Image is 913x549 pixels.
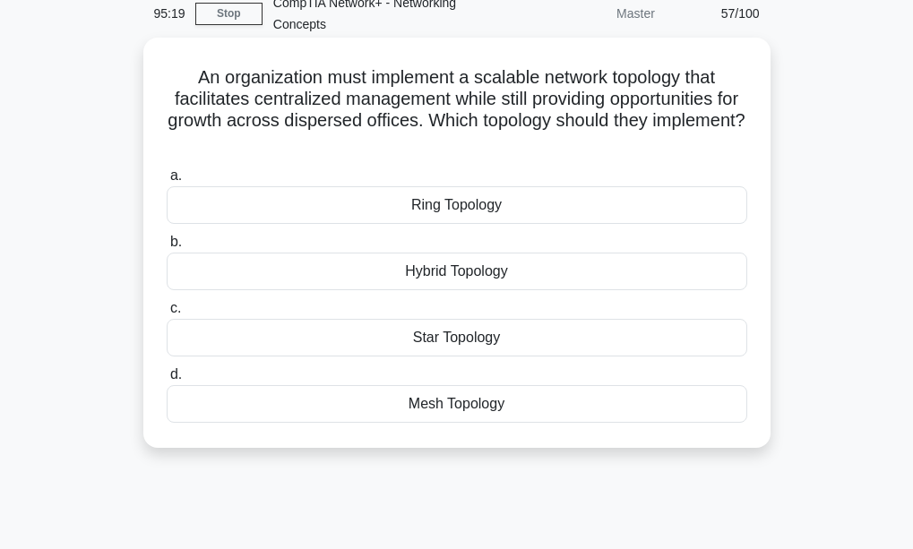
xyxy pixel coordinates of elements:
span: a. [170,167,182,183]
h5: An organization must implement a scalable network topology that facilitates centralized managemen... [165,66,749,154]
div: Ring Topology [167,186,747,224]
span: c. [170,300,181,315]
div: Mesh Topology [167,385,747,423]
div: Star Topology [167,319,747,356]
span: b. [170,234,182,249]
span: d. [170,366,182,382]
div: Hybrid Topology [167,253,747,290]
a: Stop [195,3,263,25]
